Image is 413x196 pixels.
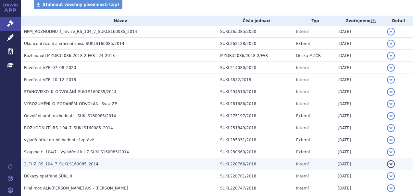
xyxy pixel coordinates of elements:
[217,50,293,62] td: MZDR32086/2018-2/FAR
[24,162,98,166] span: 2_FHZ_RS_104_7_SUKLS160085_2014
[387,40,395,48] button: detail
[217,146,293,158] td: SUKL230669/2018
[296,114,310,118] span: Externí
[334,62,384,74] td: [DATE]
[24,126,113,130] span: ROZHODNUTÍ_RS_104_7_SUKLS160085_2014
[24,65,76,70] span: Pověření_VZP_07_08_2020
[24,150,129,154] span: Skupina č. 104/7 - Vyjádření k HZ SUKLS160085/2014
[217,74,293,86] td: SUKL3832/2019
[217,26,293,38] td: SUKL263385/2020
[370,19,376,23] abbr: (?)
[24,77,76,82] span: Pověření_VZP_20_12_2018
[296,41,310,46] span: Externí
[293,16,334,26] th: Typ
[217,86,293,98] td: SUKL294510/2018
[296,102,309,106] span: Interní
[296,53,321,58] span: Deska MZČR
[387,160,395,168] button: detail
[296,186,309,190] span: Interní
[334,110,384,122] td: [DATE]
[217,170,293,182] td: SUKL220701/2018
[217,134,293,146] td: SUKL235031/2018
[387,52,395,60] button: detail
[334,98,384,110] td: [DATE]
[296,138,310,142] span: Externí
[387,124,395,132] button: detail
[296,77,309,82] span: Interní
[24,102,117,106] span: VYROZUMĚNÍ_O_PODANÉM_ODVOLÁNÍ_Svaz ZP
[217,158,293,170] td: SUKL220766/2018
[387,112,395,120] button: detail
[334,86,384,98] td: [DATE]
[296,90,309,94] span: Interní
[217,16,293,26] th: Číslo jednací
[296,126,309,130] span: Interní
[217,38,293,50] td: SUKL262128/2020
[387,136,395,144] button: detail
[24,174,72,178] span: Důkazy opatřené SÚKL II
[296,29,309,34] span: Interní
[334,134,384,146] td: [DATE]
[387,28,395,35] button: detail
[24,29,137,34] span: NPM_ROZHODNUTÍ_revize_RS_104_7_SUKLS160085_2014
[334,158,384,170] td: [DATE]
[21,16,217,26] th: Název
[24,53,115,58] span: Rozhodnutí MZDR32086-2018-2-FAR L24-2018
[334,122,384,134] td: [DATE]
[334,38,384,50] td: [DATE]
[334,50,384,62] td: [DATE]
[217,182,293,194] td: SUKL220747/2018
[43,2,119,7] span: Stáhnout všechny písemnosti (zip)
[334,74,384,86] td: [DATE]
[334,170,384,182] td: [DATE]
[217,110,293,122] td: SUKL275197/2018
[334,146,384,158] td: [DATE]
[24,186,128,190] span: Plná moc ALK-Abelló A/S - Ingrid Valkovová
[296,65,309,70] span: Interní
[387,76,395,84] button: detail
[217,62,293,74] td: SUKL214080/2020
[387,88,395,96] button: detail
[296,174,309,178] span: Interní
[296,150,310,154] span: Externí
[334,26,384,38] td: [DATE]
[334,182,384,194] td: [DATE]
[384,16,413,26] th: Detail
[387,64,395,72] button: detail
[387,100,395,108] button: detail
[217,122,293,134] td: SUKL251849/2018
[217,98,293,110] td: SUKL281686/2018
[387,172,395,180] button: detail
[24,90,117,94] span: STANOVISKO_K_ODVOLÁNÍ_SUKLS160085/2014
[24,41,124,46] span: Ukončení řízení a vrácení spisu SUKLS160085/2014
[24,138,94,142] span: vyjádření ke druhé hodnotící zprávě
[387,148,395,156] button: detail
[387,184,395,192] button: detail
[334,16,384,26] th: Zveřejněno
[296,162,309,166] span: Interní
[24,114,116,118] span: Odvolání proti rozhodnutí - SUKLS160085/2014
